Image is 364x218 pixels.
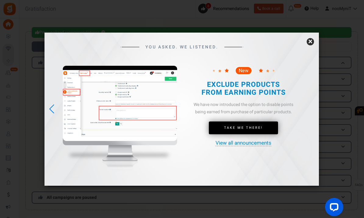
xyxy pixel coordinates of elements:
[63,66,177,181] img: mockup
[48,102,56,116] div: Previous slide
[63,70,177,141] img: screenshot
[307,38,314,45] a: ×
[216,140,271,146] a: View all announcements
[239,68,248,73] span: New
[145,45,218,49] span: YOU ASKED. WE LISTENED.
[209,121,278,134] a: Take Me There!
[191,101,295,116] div: We have now introduced the option to disable points being earned from purchase of particular prod...
[197,81,290,97] h2: EXCLUDE PRODUCTS FROM EARNING POINTS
